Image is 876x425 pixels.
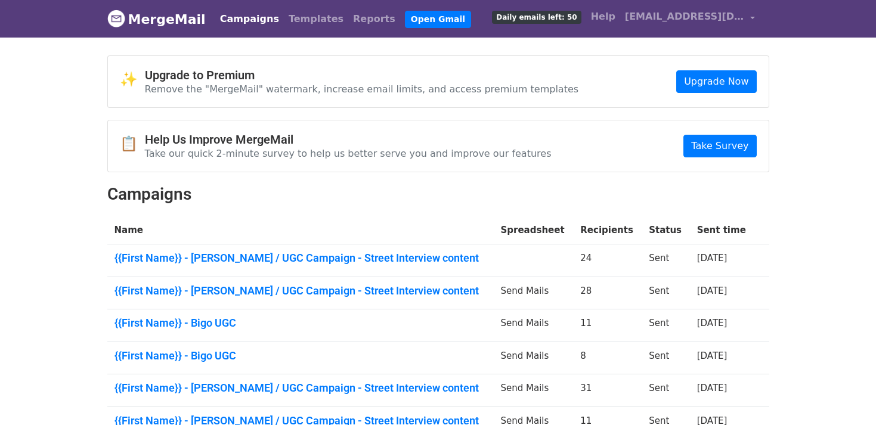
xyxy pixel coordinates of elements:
[120,135,145,153] span: 📋
[107,7,206,32] a: MergeMail
[573,374,642,407] td: 31
[145,132,552,147] h4: Help Us Improve MergeMail
[114,381,487,395] a: {{First Name}} - [PERSON_NAME] / UGC Campaign - Street Interview content
[487,5,586,29] a: Daily emails left: 50
[642,244,689,277] td: Sent
[493,374,573,407] td: Send Mails
[642,342,689,374] td: Sent
[573,244,642,277] td: 24
[493,309,573,342] td: Send Mails
[697,286,728,296] a: [DATE]
[690,216,754,244] th: Sent time
[492,11,581,24] span: Daily emails left: 50
[145,68,579,82] h4: Upgrade to Premium
[573,309,642,342] td: 11
[683,135,756,157] a: Take Survey
[493,277,573,309] td: Send Mails
[114,252,487,265] a: {{First Name}} - [PERSON_NAME] / UGC Campaign - Street Interview content
[284,7,348,31] a: Templates
[625,10,744,24] span: [EMAIL_ADDRESS][DOMAIN_NAME]
[697,318,728,328] a: [DATE]
[120,71,145,88] span: ✨
[642,216,689,244] th: Status
[114,317,487,330] a: {{First Name}} - Bigo UGC
[620,5,760,33] a: [EMAIL_ADDRESS][DOMAIN_NAME]
[573,216,642,244] th: Recipients
[107,216,494,244] th: Name
[697,383,728,393] a: [DATE]
[642,309,689,342] td: Sent
[586,5,620,29] a: Help
[493,342,573,374] td: Send Mails
[107,10,125,27] img: MergeMail logo
[642,374,689,407] td: Sent
[215,7,284,31] a: Campaigns
[405,11,471,28] a: Open Gmail
[573,277,642,309] td: 28
[145,147,552,160] p: Take our quick 2-minute survey to help us better serve you and improve our features
[676,70,756,93] a: Upgrade Now
[114,284,487,297] a: {{First Name}} - [PERSON_NAME] / UGC Campaign - Street Interview content
[107,184,769,204] h2: Campaigns
[493,216,573,244] th: Spreadsheet
[348,7,400,31] a: Reports
[697,350,728,361] a: [DATE]
[573,342,642,374] td: 8
[145,83,579,95] p: Remove the "MergeMail" watermark, increase email limits, and access premium templates
[697,253,728,263] a: [DATE]
[114,349,487,362] a: {{First Name}} - Bigo UGC
[642,277,689,309] td: Sent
